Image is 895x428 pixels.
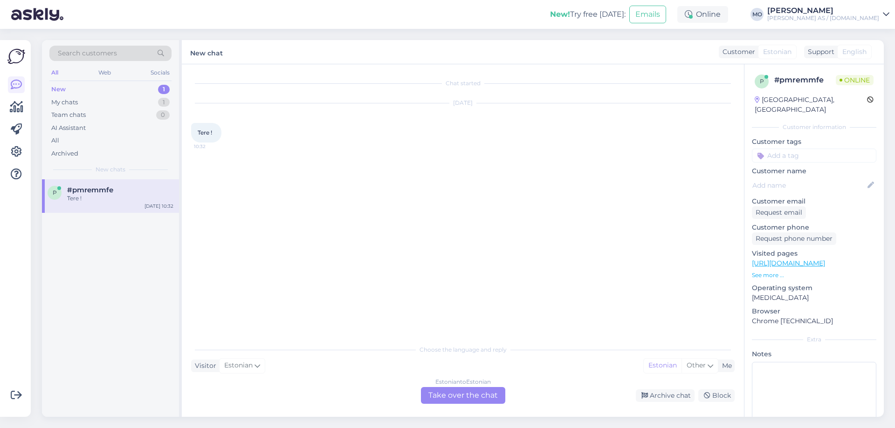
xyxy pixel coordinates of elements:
span: Online [836,75,874,85]
span: Tere ! [198,129,212,136]
p: Visited pages [752,249,876,258]
div: [GEOGRAPHIC_DATA], [GEOGRAPHIC_DATA] [755,95,867,115]
b: New! [550,10,570,19]
div: Online [677,6,728,23]
input: Add a tag [752,149,876,163]
div: MO [750,8,764,21]
div: Tere ! [67,194,173,203]
label: New chat [190,46,223,58]
button: Emails [629,6,666,23]
p: Customer tags [752,137,876,147]
p: See more ... [752,271,876,279]
div: [PERSON_NAME] AS / [DOMAIN_NAME] [767,14,879,22]
div: Block [698,389,735,402]
div: Customer [719,47,755,57]
div: New [51,85,66,94]
div: [PERSON_NAME] [767,7,879,14]
span: Estonian [224,360,253,371]
div: Archived [51,149,78,158]
div: Request email [752,206,806,219]
div: [DATE] 10:32 [145,203,173,210]
div: # pmremmfe [774,75,836,86]
span: New chats [96,165,125,174]
div: All [49,67,60,79]
span: English [842,47,867,57]
img: Askly Logo [7,48,25,65]
a: [URL][DOMAIN_NAME] [752,259,825,267]
div: Request phone number [752,232,836,245]
span: Search customers [58,48,117,58]
div: Team chats [51,110,86,120]
div: [DATE] [191,99,735,107]
p: Chrome [TECHNICAL_ID] [752,316,876,326]
span: #pmremmfe [67,186,113,194]
p: Customer name [752,166,876,176]
span: Other [687,361,706,369]
p: Notes [752,349,876,359]
div: Try free [DATE]: [550,9,626,20]
p: Customer email [752,197,876,206]
div: 0 [156,110,170,120]
div: Choose the language and reply [191,346,735,354]
div: Customer information [752,123,876,131]
span: Estonian [763,47,792,57]
div: Estonian [644,359,682,373]
div: Socials [149,67,172,79]
p: Customer phone [752,223,876,232]
div: Support [804,47,834,57]
div: 1 [158,85,170,94]
span: p [53,189,57,196]
div: Extra [752,335,876,344]
div: Estonian to Estonian [435,378,491,386]
div: 1 [158,98,170,107]
div: Chat started [191,79,735,88]
div: Web [96,67,113,79]
span: 10:32 [194,143,229,150]
div: Visitor [191,361,216,371]
input: Add name [752,180,866,190]
div: My chats [51,98,78,107]
p: [MEDICAL_DATA] [752,293,876,303]
div: All [51,136,59,145]
div: Take over the chat [421,387,505,404]
p: Browser [752,306,876,316]
span: p [760,78,764,85]
p: Operating system [752,283,876,293]
div: AI Assistant [51,123,86,133]
div: Archive chat [636,389,695,402]
a: [PERSON_NAME][PERSON_NAME] AS / [DOMAIN_NAME] [767,7,889,22]
div: Me [718,361,732,371]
